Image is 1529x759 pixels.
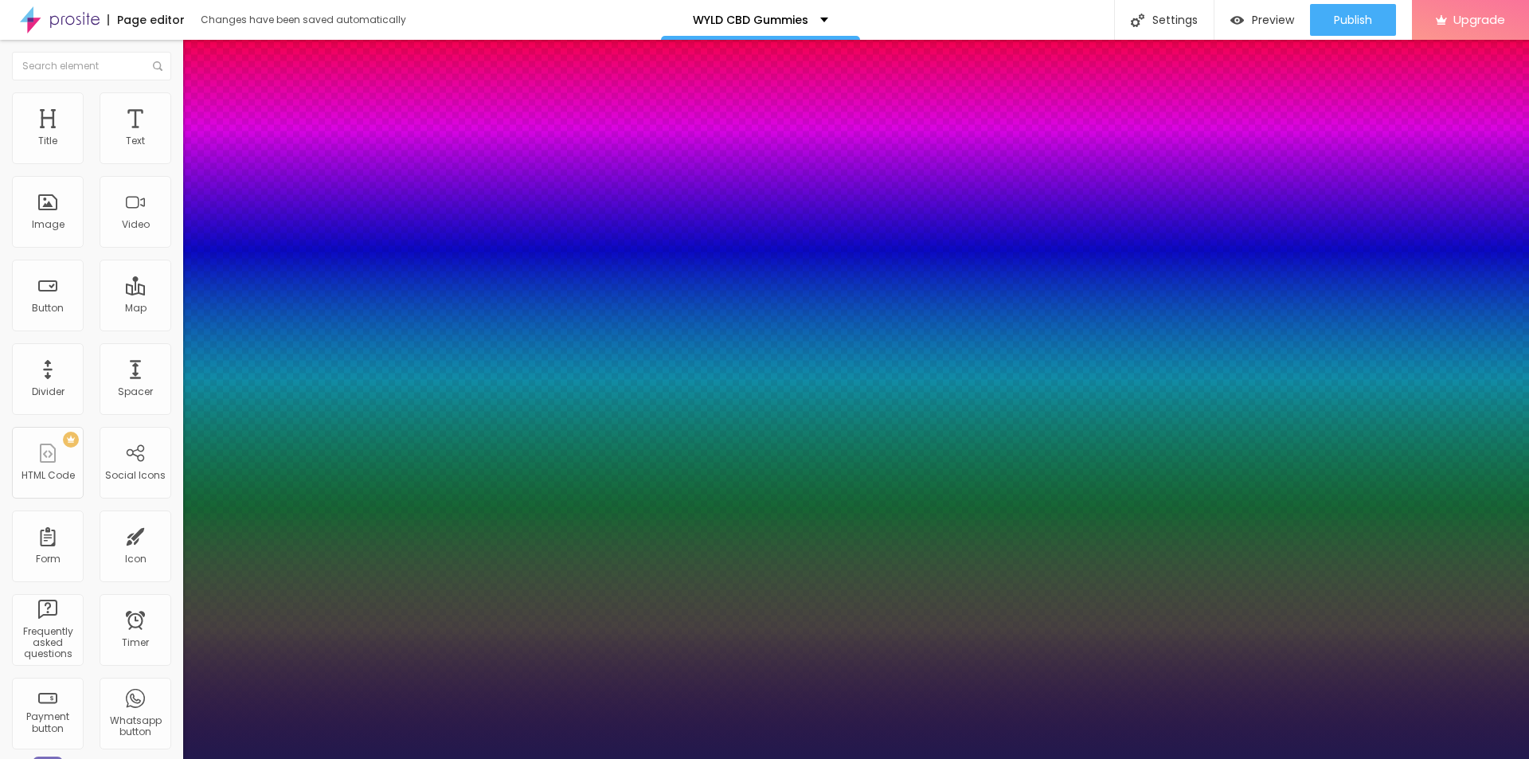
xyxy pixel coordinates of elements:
[32,219,65,230] div: Image
[1230,14,1244,27] img: view-1.svg
[693,14,808,25] p: WYLD CBD Gummies
[16,626,79,660] div: Frequently asked questions
[153,61,162,71] img: Icone
[125,554,147,565] div: Icon
[1131,14,1144,27] img: Icone
[125,303,147,314] div: Map
[105,470,166,481] div: Social Icons
[118,386,153,397] div: Spacer
[38,135,57,147] div: Title
[1310,4,1396,36] button: Publish
[1453,13,1505,26] span: Upgrade
[201,15,406,25] div: Changes have been saved automatically
[108,14,185,25] div: Page editor
[22,470,75,481] div: HTML Code
[104,715,166,738] div: Whatsapp button
[36,554,61,565] div: Form
[1214,4,1310,36] button: Preview
[126,135,145,147] div: Text
[32,386,65,397] div: Divider
[122,637,149,648] div: Timer
[16,711,79,734] div: Payment button
[32,303,64,314] div: Button
[1334,14,1372,26] span: Publish
[122,219,150,230] div: Video
[12,52,171,80] input: Search element
[1252,14,1294,26] span: Preview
